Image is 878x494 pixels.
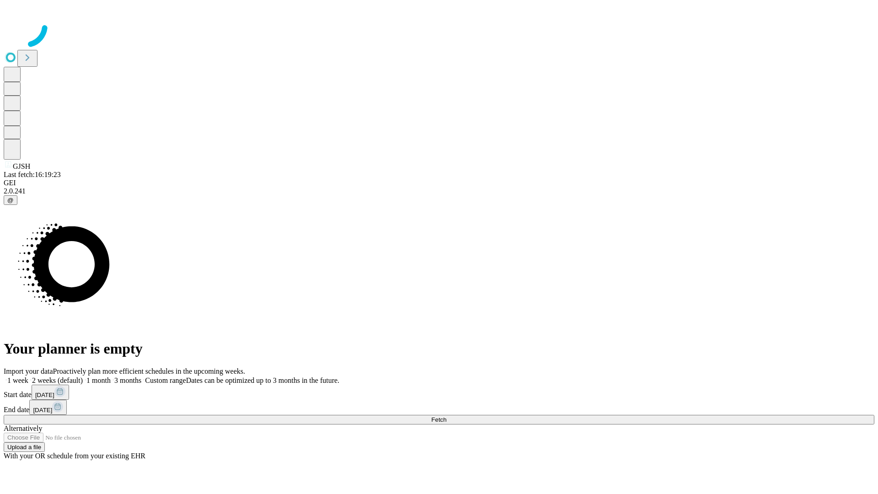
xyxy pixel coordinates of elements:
[114,376,141,384] span: 3 months
[4,195,17,205] button: @
[53,367,245,375] span: Proactively plan more efficient schedules in the upcoming weeks.
[86,376,111,384] span: 1 month
[4,424,42,432] span: Alternatively
[7,376,28,384] span: 1 week
[32,385,69,400] button: [DATE]
[4,452,145,460] span: With your OR schedule from your existing EHR
[4,179,874,187] div: GEI
[32,376,83,384] span: 2 weeks (default)
[35,392,54,398] span: [DATE]
[4,442,45,452] button: Upload a file
[4,340,874,357] h1: Your planner is empty
[4,367,53,375] span: Import your data
[431,416,446,423] span: Fetch
[4,171,61,178] span: Last fetch: 16:19:23
[4,415,874,424] button: Fetch
[29,400,67,415] button: [DATE]
[4,187,874,195] div: 2.0.241
[186,376,339,384] span: Dates can be optimized up to 3 months in the future.
[4,400,874,415] div: End date
[4,385,874,400] div: Start date
[7,197,14,204] span: @
[145,376,186,384] span: Custom range
[33,407,52,413] span: [DATE]
[13,162,30,170] span: GJSH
